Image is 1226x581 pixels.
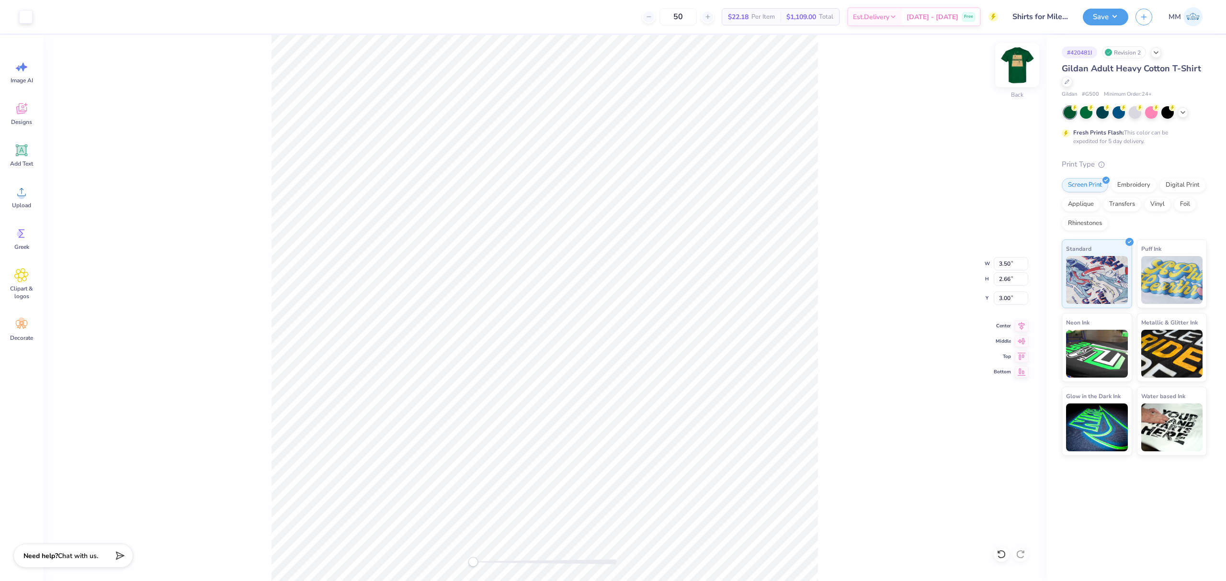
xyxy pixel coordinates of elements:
span: Top [994,353,1011,360]
div: Embroidery [1111,178,1157,192]
div: Rhinestones [1062,216,1108,231]
span: Bottom [994,368,1011,376]
span: Metallic & Glitter Ink [1141,317,1198,327]
span: Total [819,12,833,22]
span: [DATE] - [DATE] [907,12,958,22]
span: $22.18 [728,12,749,22]
img: Puff Ink [1141,256,1203,304]
img: Neon Ink [1066,330,1128,378]
strong: Fresh Prints Flash: [1073,129,1124,136]
button: Save [1083,9,1128,25]
span: Add Text [10,160,33,168]
input: Untitled Design [1005,7,1076,26]
span: Water based Ink [1141,391,1185,401]
div: Accessibility label [468,557,478,567]
div: # 420481I [1062,46,1097,58]
span: Puff Ink [1141,244,1161,254]
input: – – [659,8,697,25]
div: Vinyl [1144,197,1171,212]
div: Screen Print [1062,178,1108,192]
img: Standard [1066,256,1128,304]
strong: Need help? [23,551,58,560]
span: Standard [1066,244,1091,254]
span: Upload [12,201,31,209]
span: Center [994,322,1011,330]
div: Digital Print [1159,178,1206,192]
div: Foil [1174,197,1196,212]
div: Print Type [1062,159,1207,170]
span: $1,109.00 [786,12,816,22]
span: Decorate [10,334,33,342]
div: Revision 2 [1102,46,1146,58]
div: Transfers [1103,197,1141,212]
span: Est. Delivery [853,12,889,22]
span: Greek [14,243,29,251]
img: Back [998,46,1036,84]
span: Free [964,13,973,20]
span: Designs [11,118,32,126]
span: Gildan Adult Heavy Cotton T-Shirt [1062,63,1201,74]
span: Clipart & logos [6,285,37,300]
span: Image AI [11,77,33,84]
span: Chat with us. [58,551,98,560]
div: This color can be expedited for 5 day delivery. [1073,128,1191,145]
div: Back [1011,90,1023,99]
img: Water based Ink [1141,403,1203,451]
a: MM [1164,7,1207,26]
span: Minimum Order: 24 + [1104,90,1152,99]
span: Glow in the Dark Ink [1066,391,1121,401]
span: Gildan [1062,90,1077,99]
div: Applique [1062,197,1100,212]
span: Per Item [751,12,775,22]
img: Glow in the Dark Ink [1066,403,1128,451]
span: Neon Ink [1066,317,1090,327]
span: # G500 [1082,90,1099,99]
img: Mariah Myssa Salurio [1183,7,1203,26]
img: Metallic & Glitter Ink [1141,330,1203,378]
span: MM [1169,11,1181,22]
span: Middle [994,337,1011,345]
